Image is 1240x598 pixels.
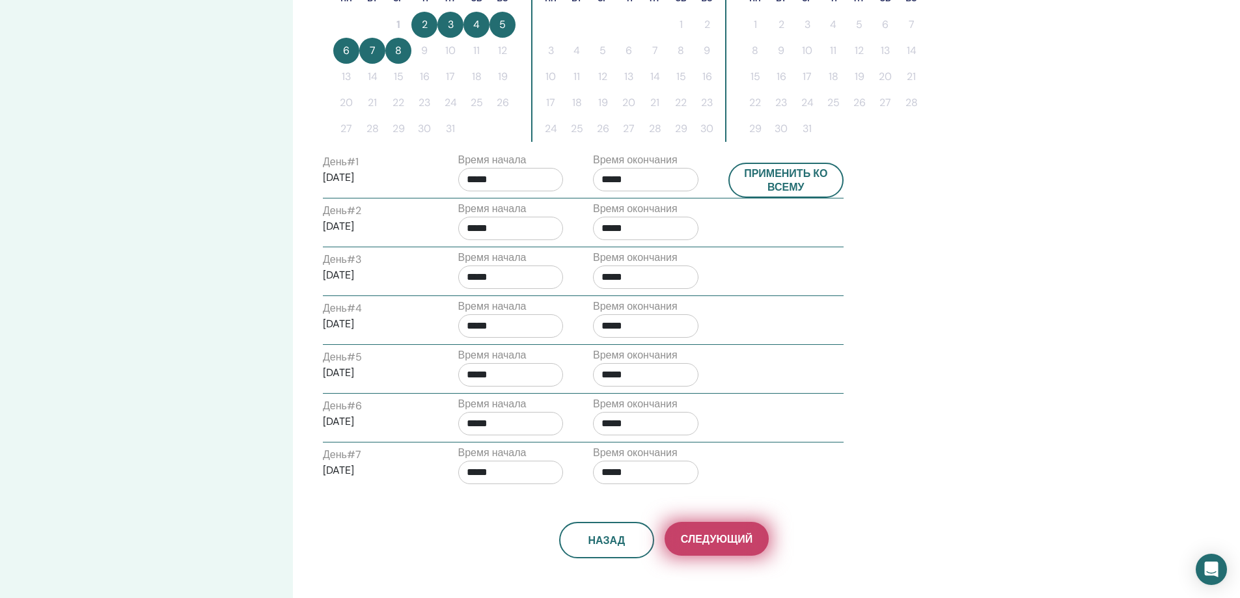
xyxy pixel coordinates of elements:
[898,38,924,64] button: 14
[385,116,411,142] button: 29
[642,38,668,64] button: 7
[616,116,642,142] button: 27
[463,38,489,64] button: 11
[463,64,489,90] button: 18
[323,252,361,267] label: День # 3
[538,90,564,116] button: 17
[593,396,678,412] label: Время окончания
[742,38,768,64] button: 8
[359,90,385,116] button: 21
[820,64,846,90] button: 18
[437,64,463,90] button: 17
[323,447,361,463] label: День # 7
[559,522,654,558] button: Назад
[794,116,820,142] button: 31
[668,64,694,90] button: 15
[458,299,527,314] label: Время начала
[668,38,694,64] button: 8
[538,38,564,64] button: 3
[768,12,794,38] button: 2
[742,12,768,38] button: 1
[590,116,616,142] button: 26
[768,38,794,64] button: 9
[846,38,872,64] button: 12
[323,414,428,429] p: [DATE]
[794,90,820,116] button: 24
[323,349,362,365] label: День # 5
[333,38,359,64] button: 6
[593,347,678,363] label: Время окончания
[458,152,527,168] label: Время начала
[768,116,794,142] button: 30
[593,299,678,314] label: Время окончания
[564,90,590,116] button: 18
[593,250,678,265] label: Время окончания
[323,463,428,478] p: [DATE]
[794,64,820,90] button: 17
[385,90,411,116] button: 22
[458,250,527,265] label: Время начала
[411,12,437,38] button: 2
[898,90,924,116] button: 28
[437,12,463,38] button: 3
[323,301,362,316] label: День # 4
[694,90,720,116] button: 23
[489,64,516,90] button: 19
[411,64,437,90] button: 16
[694,38,720,64] button: 9
[564,116,590,142] button: 25
[590,38,616,64] button: 5
[820,90,846,116] button: 25
[872,90,898,116] button: 27
[846,90,872,116] button: 26
[794,12,820,38] button: 3
[642,116,668,142] button: 28
[820,12,846,38] button: 4
[385,64,411,90] button: 15
[768,64,794,90] button: 16
[616,38,642,64] button: 6
[333,64,359,90] button: 13
[323,219,428,234] p: [DATE]
[411,38,437,64] button: 9
[616,64,642,90] button: 13
[616,90,642,116] button: 20
[458,445,527,461] label: Время начала
[794,38,820,64] button: 10
[489,90,516,116] button: 26
[437,90,463,116] button: 24
[668,90,694,116] button: 22
[323,170,428,185] p: [DATE]
[489,12,516,38] button: 5
[872,64,898,90] button: 20
[437,116,463,142] button: 31
[728,163,844,198] button: Применить ко всему
[359,116,385,142] button: 28
[463,12,489,38] button: 4
[742,64,768,90] button: 15
[463,90,489,116] button: 25
[590,64,616,90] button: 12
[1196,554,1227,585] div: Open Intercom Messenger
[323,203,361,219] label: День # 2
[742,90,768,116] button: 22
[590,90,616,116] button: 19
[846,64,872,90] button: 19
[694,64,720,90] button: 16
[385,12,411,38] button: 1
[323,267,428,283] p: [DATE]
[333,116,359,142] button: 27
[458,396,527,412] label: Время начала
[694,116,720,142] button: 30
[668,116,694,142] button: 29
[872,12,898,38] button: 6
[359,64,385,90] button: 14
[820,38,846,64] button: 11
[538,64,564,90] button: 10
[681,532,752,546] span: Следующий
[323,316,428,332] p: [DATE]
[323,365,428,381] p: [DATE]
[742,116,768,142] button: 29
[642,64,668,90] button: 14
[458,347,527,363] label: Время начала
